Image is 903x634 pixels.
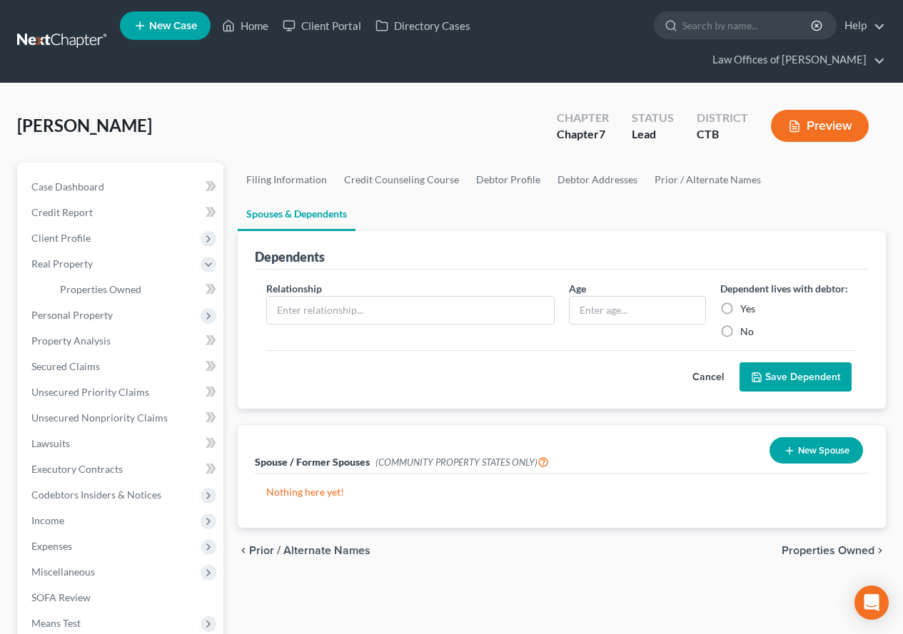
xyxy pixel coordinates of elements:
span: [PERSON_NAME] [17,115,152,136]
p: Nothing here yet! [266,485,857,499]
span: Unsecured Nonpriority Claims [31,411,168,424]
a: Unsecured Nonpriority Claims [20,405,223,431]
button: Properties Owned chevron_right [782,545,886,556]
span: Means Test [31,617,81,629]
div: Lead [632,126,674,143]
span: Relationship [266,282,322,295]
div: District [697,110,748,126]
button: Preview [771,110,869,142]
div: Open Intercom Messenger [854,586,889,620]
label: Dependent lives with debtor: [720,281,848,296]
span: Miscellaneous [31,566,95,578]
button: Save Dependent [740,362,852,392]
a: Properties Owned [49,277,223,302]
a: Client Portal [276,13,368,39]
label: Yes [740,302,755,316]
span: Properties Owned [60,283,141,295]
button: Cancel [677,363,740,392]
div: Dependents [255,248,325,265]
a: Lawsuits [20,431,223,456]
span: Codebtors Insiders & Notices [31,489,161,501]
a: Filing Information [238,163,336,197]
a: Case Dashboard [20,174,223,200]
div: Chapter [557,126,609,143]
label: Age [569,281,586,296]
span: Unsecured Priority Claims [31,386,149,398]
span: (COMMUNITY PROPERTY STATES ONLY) [375,456,549,468]
span: Personal Property [31,309,113,321]
span: Spouse / Former Spouses [255,456,370,468]
span: Real Property [31,257,93,270]
label: No [740,324,754,339]
input: Search by name... [682,12,813,39]
a: Help [837,13,885,39]
input: Enter age... [570,297,705,324]
span: Property Analysis [31,334,111,347]
a: Debtor Profile [468,163,549,197]
div: Chapter [557,110,609,126]
a: Secured Claims [20,354,223,379]
span: New Case [149,21,197,31]
a: Credit Counseling Course [336,163,468,197]
div: CTB [697,126,748,143]
button: chevron_left Prior / Alternate Names [238,545,370,556]
a: Unsecured Priority Claims [20,379,223,405]
a: Prior / Alternate Names [646,163,770,197]
span: Executory Contracts [31,463,123,475]
span: Secured Claims [31,360,100,372]
div: Status [632,110,674,126]
span: Income [31,514,64,526]
span: 7 [599,127,605,140]
a: Property Analysis [20,328,223,354]
button: New Spouse [770,437,863,464]
a: Law Offices of [PERSON_NAME] [705,47,885,73]
a: Home [215,13,276,39]
a: Credit Report [20,200,223,225]
span: SOFA Review [31,591,91,603]
span: Credit Report [31,206,93,218]
span: Properties Owned [782,545,874,556]
span: Lawsuits [31,437,70,449]
i: chevron_left [238,545,249,556]
a: SOFA Review [20,585,223,610]
input: Enter relationship... [267,297,554,324]
a: Executory Contracts [20,456,223,482]
a: Spouses & Dependents [238,197,355,231]
span: Expenses [31,540,72,552]
span: Prior / Alternate Names [249,545,370,556]
a: Directory Cases [368,13,478,39]
span: Client Profile [31,232,91,244]
span: Case Dashboard [31,180,104,193]
i: chevron_right [874,545,886,556]
a: Debtor Addresses [549,163,646,197]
